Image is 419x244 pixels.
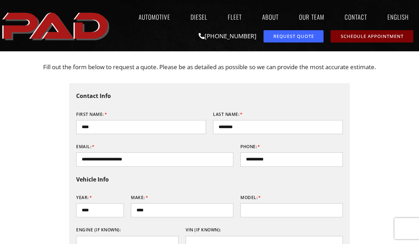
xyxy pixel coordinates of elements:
[76,224,121,236] label: Engine (if known):
[338,9,374,25] a: Contact
[4,61,415,73] p: Fill out the form below to request a quote. Please be as detailed as possible so we can provide t...
[184,9,214,25] a: Diesel
[199,32,257,40] a: [PHONE_NUMBER]
[331,30,413,42] a: schedule repair or service appointment
[292,9,331,25] a: Our Team
[76,176,109,183] b: Vehicle Info
[240,141,260,152] label: Phone:
[255,9,285,25] a: About
[76,192,92,203] label: Year:
[240,192,261,203] label: Model:
[76,141,95,152] label: Email:
[132,9,177,25] a: Automotive
[186,224,221,236] label: VIN (if known):
[131,192,148,203] label: Make:
[341,34,404,39] span: Schedule Appointment
[76,109,107,120] label: First Name:
[76,92,111,100] b: Contact Info
[113,9,419,25] nav: Menu
[264,30,324,42] a: request a service or repair quote
[213,109,243,120] label: Last Name:
[273,34,314,39] span: Request Quote
[221,9,248,25] a: Fleet
[381,9,419,25] a: English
